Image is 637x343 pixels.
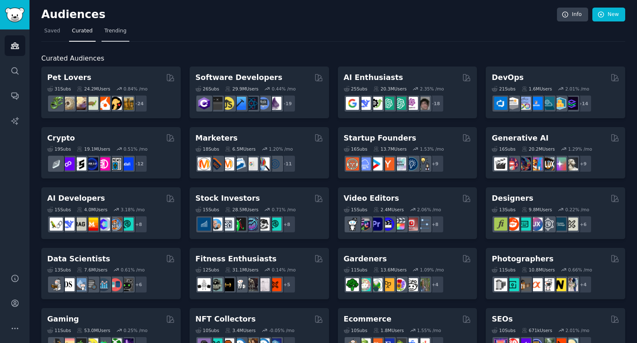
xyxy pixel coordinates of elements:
[492,314,513,324] h2: SEOs
[541,97,554,110] img: platformengineering
[553,218,566,231] img: learndesign
[77,207,107,213] div: 4.0M Users
[41,24,63,42] a: Saved
[417,157,430,170] img: growmybusiness
[5,8,24,22] img: GummySearch logo
[522,86,552,92] div: 1.6M Users
[198,218,211,231] img: dividends
[574,155,592,173] div: + 9
[405,218,418,231] img: Youtubevideo
[77,86,110,92] div: 24.2M Users
[393,218,406,231] img: finalcutpro
[506,97,519,110] img: AWS_Certified_Experts
[530,218,543,231] img: UXDesign
[233,278,246,291] img: weightroom
[130,276,147,293] div: + 6
[522,327,552,333] div: 671k Users
[492,86,515,92] div: 21 Sub s
[97,278,110,291] img: analytics
[494,218,507,231] img: typography
[518,218,531,231] img: UI_Design
[344,133,416,144] h2: Startup Founders
[565,207,589,213] div: 0.22 % /mo
[346,97,359,110] img: GoogleGeminiAI
[47,133,75,144] h2: Crypto
[373,86,407,92] div: 20.3M Users
[381,278,394,291] img: GardeningUK
[109,278,122,291] img: datasets
[574,215,592,233] div: + 6
[494,278,507,291] img: analog
[62,157,75,170] img: 0xPolygon
[120,218,134,231] img: AIDevelopersSociety
[97,157,110,170] img: defiblockchain
[557,8,588,22] a: Info
[62,97,75,110] img: ballpython
[565,97,578,110] img: PlatformEngineers
[568,267,592,273] div: 0.66 % /mo
[272,86,296,92] div: 0.44 % /mo
[494,157,507,170] img: aivideo
[195,327,219,333] div: 10 Sub s
[565,327,589,333] div: 2.01 % /mo
[104,27,126,35] span: Trending
[225,327,256,333] div: 3.4M Users
[358,278,371,291] img: succulents
[225,146,256,152] div: 6.5M Users
[574,276,592,293] div: + 4
[278,155,296,173] div: + 11
[565,278,578,291] img: WeddingPhotography
[346,278,359,291] img: vegetablegardening
[257,218,270,231] img: swingtrading
[278,215,296,233] div: + 8
[198,157,211,170] img: content_marketing
[369,97,383,110] img: AItoolsCatalog
[77,327,110,333] div: 53.0M Users
[77,267,107,273] div: 7.6M Users
[420,86,444,92] div: 2.35 % /mo
[47,72,91,83] h2: Pet Lovers
[358,157,371,170] img: SaaS
[417,207,441,213] div: 2.06 % /mo
[268,97,281,110] img: elixir
[85,97,98,110] img: turtle
[522,146,555,152] div: 20.2M Users
[47,86,71,92] div: 31 Sub s
[393,157,406,170] img: indiehackers
[50,97,63,110] img: herpetology
[97,97,110,110] img: cockatiel
[225,267,258,273] div: 31.1M Users
[123,146,147,152] div: 0.51 % /mo
[225,207,258,213] div: 28.5M Users
[530,97,543,110] img: DevOpsLinks
[195,72,282,83] h2: Software Developers
[195,314,256,324] h2: NFT Collectors
[518,278,531,291] img: AnalogCommunity
[209,278,222,291] img: GymMotivation
[47,327,71,333] div: 11 Sub s
[50,157,63,170] img: ethfinance
[195,254,277,264] h2: Fitness Enthusiasts
[405,157,418,170] img: Entrepreneurship
[522,267,555,273] div: 10.8M Users
[553,278,566,291] img: Nikon
[120,97,134,110] img: dogbreed
[198,278,211,291] img: GYM
[272,267,296,273] div: 0.14 % /mo
[381,157,394,170] img: ycombinator
[225,86,258,92] div: 29.9M Users
[373,267,407,273] div: 13.6M Users
[69,24,96,42] a: Curated
[574,95,592,112] div: + 14
[233,157,246,170] img: Emailmarketing
[72,27,93,35] span: Curated
[47,193,105,204] h2: AI Developers
[492,267,515,273] div: 11 Sub s
[272,207,296,213] div: 0.71 % /mo
[221,218,234,231] img: Forex
[109,218,122,231] img: llmops
[278,95,296,112] div: + 19
[344,86,367,92] div: 25 Sub s
[195,193,260,204] h2: Stock Investors
[344,267,367,273] div: 11 Sub s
